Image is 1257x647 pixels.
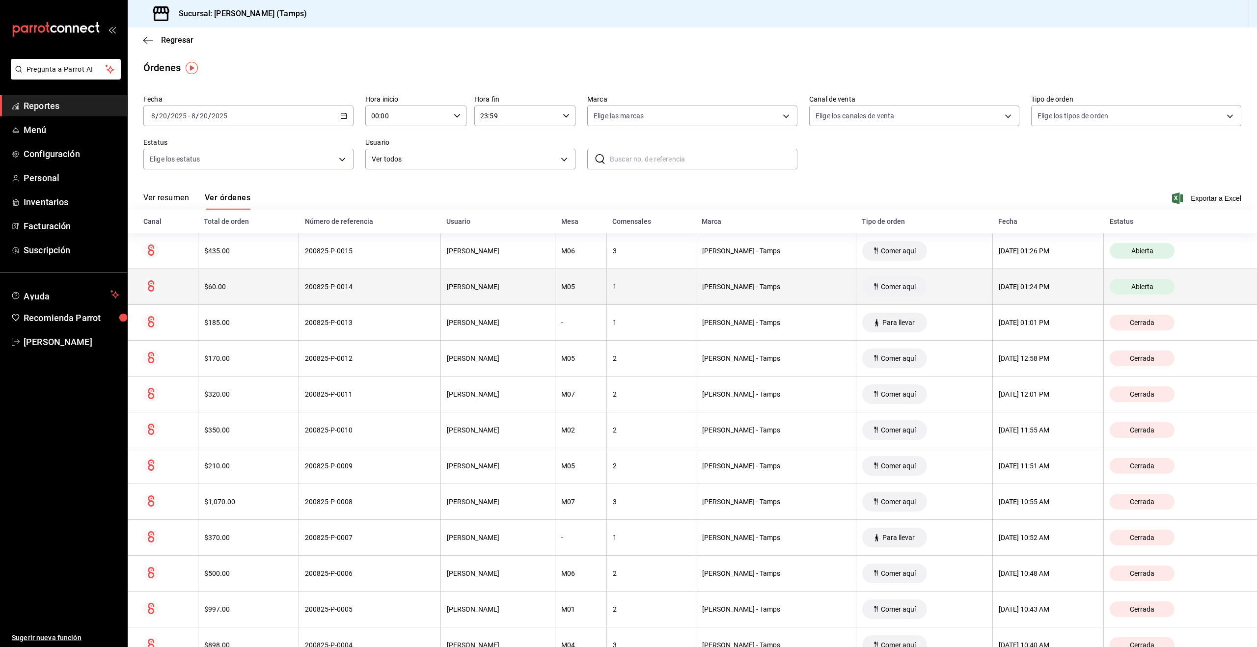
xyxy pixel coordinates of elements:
label: Hora inicio [365,96,466,103]
div: [PERSON_NAME] [447,462,549,470]
div: $997.00 [204,605,293,613]
div: [PERSON_NAME] [447,534,549,541]
div: [DATE] 01:26 PM [999,247,1098,255]
div: 200825-P-0011 [305,390,434,398]
div: 200825-P-0012 [305,354,434,362]
span: / [167,112,170,120]
div: $320.00 [204,390,293,398]
span: Comer aquí [877,354,920,362]
div: 200825-P-0007 [305,534,434,541]
div: M05 [561,354,600,362]
div: 200825-P-0013 [305,319,434,326]
div: $435.00 [204,247,293,255]
button: Ver resumen [143,193,189,210]
label: Tipo de orden [1031,96,1241,103]
span: Comer aquí [877,605,920,613]
div: M05 [561,462,600,470]
div: [PERSON_NAME] [447,354,549,362]
span: Cerrada [1126,498,1158,506]
span: Cerrada [1126,390,1158,398]
span: Facturación [24,219,119,233]
div: [PERSON_NAME] - Tamps [702,390,850,398]
div: $185.00 [204,319,293,326]
div: [PERSON_NAME] - Tamps [702,605,850,613]
div: 200825-P-0006 [305,569,434,577]
span: [PERSON_NAME] [24,335,119,349]
span: Comer aquí [877,569,920,577]
span: Elige los tipos de orden [1038,111,1108,121]
span: Configuración [24,147,119,161]
div: [DATE] 10:55 AM [999,498,1098,506]
div: 200825-P-0008 [305,498,434,506]
label: Usuario [365,139,575,146]
span: Elige los estatus [150,154,200,164]
div: Tipo de orden [862,217,986,225]
span: Cerrada [1126,462,1158,470]
div: M06 [561,569,600,577]
div: 1 [613,319,690,326]
label: Estatus [143,139,354,146]
div: [DATE] 10:43 AM [999,605,1098,613]
span: Elige los canales de venta [816,111,894,121]
div: $370.00 [204,534,293,541]
span: Reportes [24,99,119,112]
div: [PERSON_NAME] - Tamps [702,319,850,326]
div: 200825-P-0014 [305,283,434,291]
span: Comer aquí [877,247,920,255]
div: [PERSON_NAME] [447,426,549,434]
label: Marca [587,96,797,103]
span: Cerrada [1126,605,1158,613]
label: Canal de venta [809,96,1019,103]
input: ---- [170,112,187,120]
label: Fecha [143,96,354,103]
div: [PERSON_NAME] - Tamps [702,426,850,434]
div: [DATE] 01:24 PM [999,283,1098,291]
div: Comensales [612,217,690,225]
div: 200825-P-0005 [305,605,434,613]
div: Número de referencia [305,217,435,225]
div: [PERSON_NAME] [447,283,549,291]
div: [DATE] 10:52 AM [999,534,1098,541]
span: Suscripción [24,243,119,257]
div: [PERSON_NAME] - Tamps [702,462,850,470]
span: / [208,112,211,120]
div: Estatus [1110,217,1241,225]
input: Buscar no. de referencia [610,149,797,169]
input: ---- [211,112,228,120]
button: Exportar a Excel [1174,192,1241,204]
div: M07 [561,390,600,398]
div: navigation tabs [143,193,250,210]
span: Cerrada [1126,354,1158,362]
span: Comer aquí [877,390,920,398]
button: open_drawer_menu [108,26,116,33]
div: 3 [613,247,690,255]
span: Abierta [1127,247,1157,255]
a: Pregunta a Parrot AI [7,71,121,81]
div: [PERSON_NAME] [447,569,549,577]
div: 200825-P-0010 [305,426,434,434]
span: - [188,112,190,120]
div: $1,070.00 [204,498,293,506]
button: Tooltip marker [186,62,198,74]
span: Elige las marcas [594,111,644,121]
div: [DATE] 12:58 PM [999,354,1098,362]
div: M01 [561,605,600,613]
div: - [561,319,600,326]
div: Órdenes [143,60,181,75]
input: -- [191,112,196,120]
div: [PERSON_NAME] [447,247,549,255]
div: 2 [613,426,690,434]
div: - [561,534,600,541]
span: Cerrada [1126,569,1158,577]
div: Fecha [998,217,1098,225]
span: Inventarios [24,195,119,209]
div: [PERSON_NAME] [447,498,549,506]
div: 2 [613,354,690,362]
div: $170.00 [204,354,293,362]
div: [PERSON_NAME] [447,319,549,326]
div: [PERSON_NAME] - Tamps [702,534,850,541]
div: $210.00 [204,462,293,470]
div: 200825-P-0015 [305,247,434,255]
span: Recomienda Parrot [24,311,119,324]
div: 3 [613,498,690,506]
